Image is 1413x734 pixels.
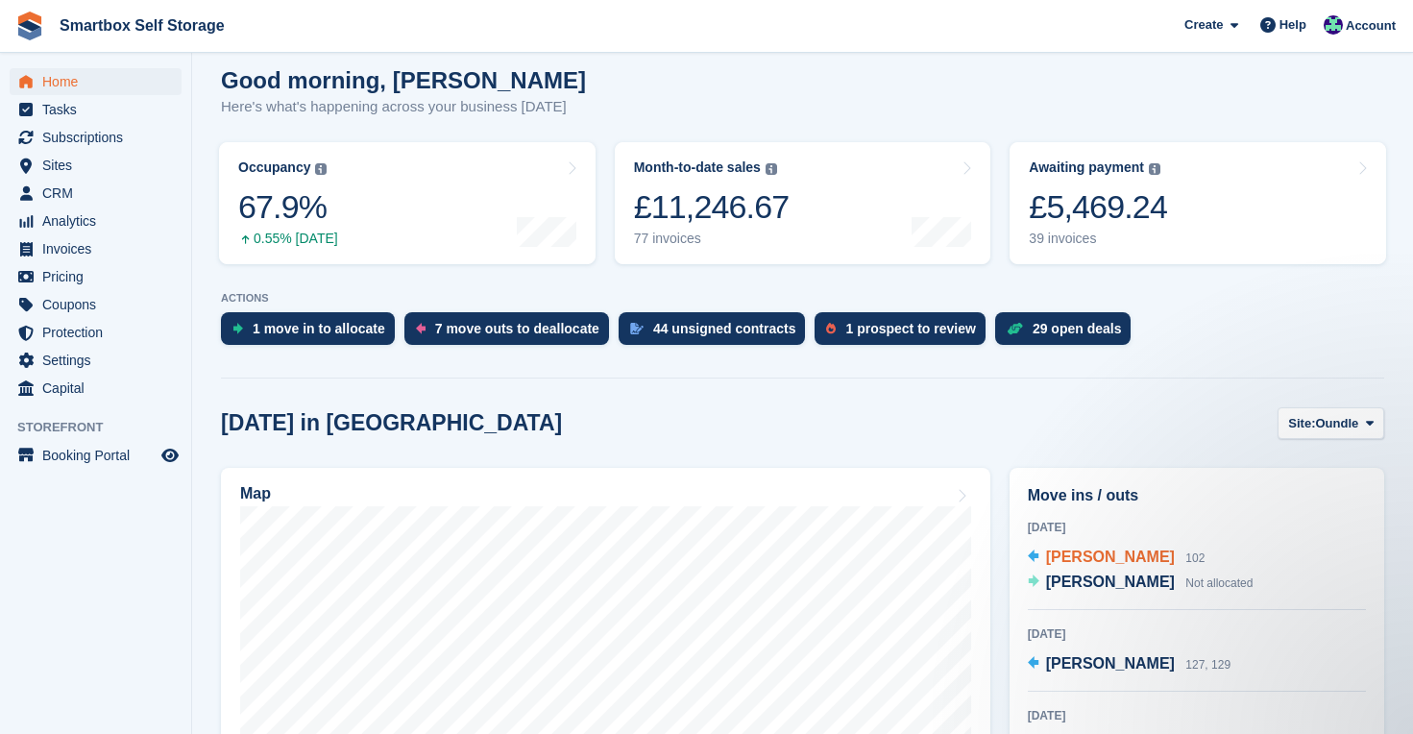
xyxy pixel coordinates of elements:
[42,263,158,290] span: Pricing
[42,235,158,262] span: Invoices
[221,67,586,93] h1: Good morning, [PERSON_NAME]
[42,180,158,207] span: CRM
[1278,407,1384,439] button: Site: Oundle
[15,12,44,40] img: stora-icon-8386f47178a22dfd0bd8f6a31ec36ba5ce8667c1dd55bd0f319d3a0aa187defe.svg
[42,347,158,374] span: Settings
[219,142,596,264] a: Occupancy 67.9% 0.55% [DATE]
[42,124,158,151] span: Subscriptions
[158,444,182,467] a: Preview store
[1033,321,1122,336] div: 29 open deals
[615,142,991,264] a: Month-to-date sales £11,246.67 77 invoices
[10,96,182,123] a: menu
[1315,414,1358,433] span: Oundle
[416,323,426,334] img: move_outs_to_deallocate_icon-f764333ba52eb49d3ac5e1228854f67142a1ed5810a6f6cc68b1a99e826820c5.svg
[10,263,182,290] a: menu
[619,312,816,355] a: 44 unsigned contracts
[42,96,158,123] span: Tasks
[1046,549,1175,565] span: [PERSON_NAME]
[221,312,404,355] a: 1 move in to allocate
[1029,187,1167,227] div: £5,469.24
[1028,625,1366,643] div: [DATE]
[253,321,385,336] div: 1 move in to allocate
[232,323,243,334] img: move_ins_to_allocate_icon-fdf77a2bb77ea45bf5b3d319d69a93e2d87916cf1d5bf7949dd705db3b84f3ca.svg
[1007,322,1023,335] img: deal-1b604bf984904fb50ccaf53a9ad4b4a5d6e5aea283cecdc64d6e3604feb123c2.svg
[1029,159,1144,176] div: Awaiting payment
[10,347,182,374] a: menu
[17,418,191,437] span: Storefront
[42,152,158,179] span: Sites
[815,312,994,355] a: 1 prospect to review
[10,442,182,469] a: menu
[10,208,182,234] a: menu
[221,410,562,436] h2: [DATE] in [GEOGRAPHIC_DATA]
[1046,574,1175,590] span: [PERSON_NAME]
[240,485,271,502] h2: Map
[845,321,975,336] div: 1 prospect to review
[1149,163,1160,175] img: icon-info-grey-7440780725fd019a000dd9b08b2336e03edf1995a4989e88bcd33f0948082b44.svg
[826,323,836,334] img: prospect-51fa495bee0391a8d652442698ab0144808aea92771e9ea1ae160a38d050c398.svg
[1185,658,1230,672] span: 127, 129
[1184,15,1223,35] span: Create
[238,159,310,176] div: Occupancy
[315,163,327,175] img: icon-info-grey-7440780725fd019a000dd9b08b2336e03edf1995a4989e88bcd33f0948082b44.svg
[1028,484,1366,507] h2: Move ins / outs
[10,68,182,95] a: menu
[1346,16,1396,36] span: Account
[1028,652,1230,677] a: [PERSON_NAME] 127, 129
[221,292,1384,305] p: ACTIONS
[1288,414,1315,433] span: Site:
[52,10,232,41] a: Smartbox Self Storage
[42,68,158,95] span: Home
[238,231,338,247] div: 0.55% [DATE]
[42,319,158,346] span: Protection
[1324,15,1343,35] img: Roger Canham
[766,163,777,175] img: icon-info-grey-7440780725fd019a000dd9b08b2336e03edf1995a4989e88bcd33f0948082b44.svg
[1028,707,1366,724] div: [DATE]
[10,124,182,151] a: menu
[1010,142,1386,264] a: Awaiting payment £5,469.24 39 invoices
[42,442,158,469] span: Booking Portal
[10,375,182,402] a: menu
[630,323,644,334] img: contract_signature_icon-13c848040528278c33f63329250d36e43548de30e8caae1d1a13099fd9432cc5.svg
[1185,576,1253,590] span: Not allocated
[10,291,182,318] a: menu
[1028,571,1254,596] a: [PERSON_NAME] Not allocated
[10,180,182,207] a: menu
[404,312,619,355] a: 7 move outs to deallocate
[1028,519,1366,536] div: [DATE]
[10,152,182,179] a: menu
[435,321,599,336] div: 7 move outs to deallocate
[42,291,158,318] span: Coupons
[634,159,761,176] div: Month-to-date sales
[238,187,338,227] div: 67.9%
[10,319,182,346] a: menu
[42,208,158,234] span: Analytics
[653,321,796,336] div: 44 unsigned contracts
[1046,655,1175,672] span: [PERSON_NAME]
[10,235,182,262] a: menu
[634,231,790,247] div: 77 invoices
[1185,551,1205,565] span: 102
[634,187,790,227] div: £11,246.67
[221,96,586,118] p: Here's what's happening across your business [DATE]
[995,312,1141,355] a: 29 open deals
[1028,546,1206,571] a: [PERSON_NAME] 102
[1029,231,1167,247] div: 39 invoices
[1279,15,1306,35] span: Help
[42,375,158,402] span: Capital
